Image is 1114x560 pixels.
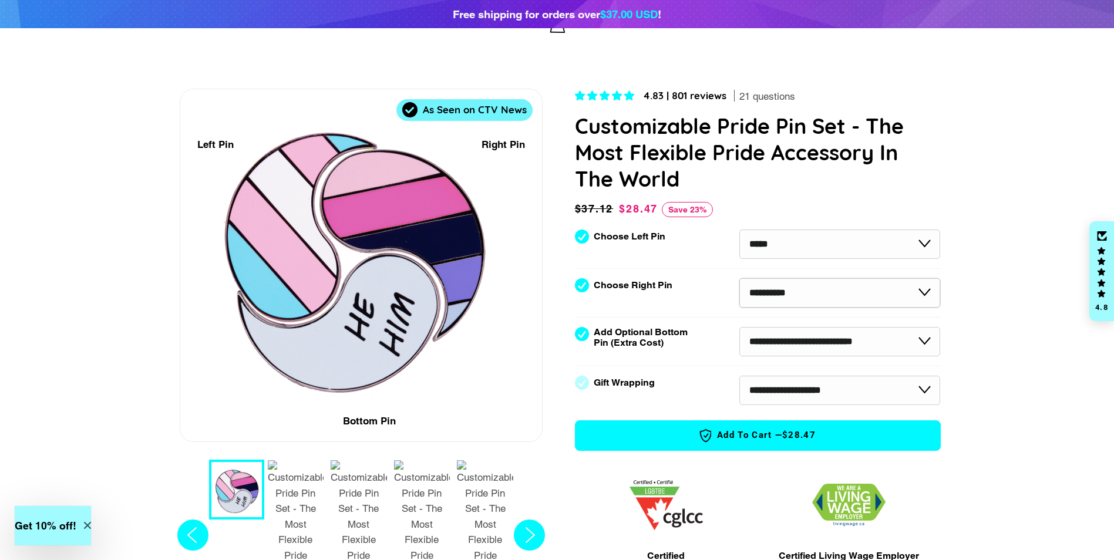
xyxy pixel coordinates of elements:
[180,89,542,441] div: 1 / 9
[1095,303,1109,311] div: 4.8
[575,201,617,217] span: $37.12
[619,203,658,215] span: $28.47
[600,8,658,21] span: $37.00 USD
[575,113,941,192] h1: Customizable Pride Pin Set - The Most Flexible Pride Accessory In The World
[782,429,816,441] span: $28.47
[209,460,264,519] button: 1 / 9
[593,428,923,443] span: Add to Cart —
[453,6,661,22] div: Free shipping for orders over !
[739,90,795,104] span: 21 questions
[575,90,637,102] span: 4.83 stars
[594,280,672,291] label: Choose Right Pin
[812,484,886,527] img: 1706832627.png
[594,327,692,348] label: Add Optional Bottom Pin (Extra Cost)
[594,231,665,242] label: Choose Left Pin
[197,137,234,153] div: Left Pin
[594,377,655,388] label: Gift Wrapping
[482,137,525,153] div: Right Pin
[575,420,941,451] button: Add to Cart —$28.47
[630,480,703,530] img: 1705457225.png
[662,202,713,217] span: Save 23%
[643,89,726,102] span: 4.83 | 801 reviews
[343,413,396,429] div: Bottom Pin
[1089,221,1114,321] div: Click to open Judge.me floating reviews tab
